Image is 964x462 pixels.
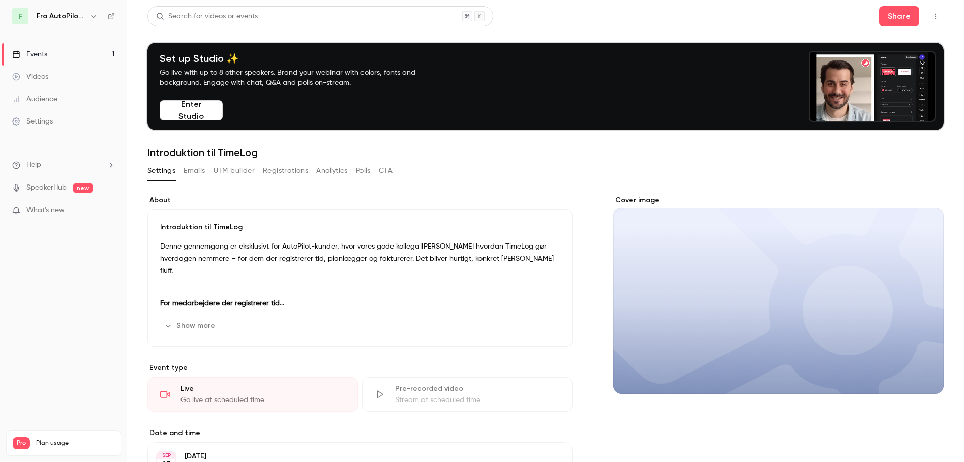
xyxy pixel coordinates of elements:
div: Live [180,384,345,394]
iframe: Noticeable Trigger [103,206,115,215]
span: Pro [13,437,30,449]
button: Settings [147,163,175,179]
button: Show more [160,318,221,334]
span: new [73,183,93,193]
div: Stream at scheduled time [395,395,560,405]
p: Go live with up to 8 other speakers. Brand your webinar with colors, fonts and background. Engage... [160,68,439,88]
li: help-dropdown-opener [12,160,115,170]
div: Videos [12,72,48,82]
button: Enter Studio [160,100,223,120]
button: Analytics [316,163,348,179]
div: Events [12,49,47,59]
div: Go live at scheduled time [180,395,345,405]
button: UTM builder [214,163,255,179]
div: Search for videos or events [156,11,258,22]
p: Denne gennemgang er eksklusivt for AutoPilot-kunder, hvor vores gode kollega [PERSON_NAME] hvorda... [160,240,560,277]
div: Pre-recorded video [395,384,560,394]
p: Introduktion til TimeLog [160,222,560,232]
span: What's new [26,205,65,216]
div: Pre-recorded videoStream at scheduled time [362,377,573,412]
label: Date and time [147,428,573,438]
p: Event type [147,363,573,373]
h6: Fra AutoPilot til TimeLog [37,11,85,21]
button: Share [879,6,919,26]
div: Settings [12,116,53,127]
section: Cover image [613,195,944,394]
label: Cover image [613,195,944,205]
button: Registrations [263,163,308,179]
h1: Introduktion til TimeLog [147,146,944,159]
div: SEP [157,452,175,459]
div: LiveGo live at scheduled time [147,377,358,412]
span: Help [26,160,41,170]
div: Audience [12,94,57,104]
label: About [147,195,573,205]
button: CTA [379,163,393,179]
button: Polls [356,163,371,179]
a: SpeakerHub [26,182,67,193]
span: F [19,11,22,22]
h4: Set up Studio ✨ [160,52,439,65]
strong: For medarbejdere der registrerer tid [160,300,284,307]
p: [DATE] [185,451,519,461]
span: Plan usage [36,439,114,447]
button: Emails [184,163,205,179]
